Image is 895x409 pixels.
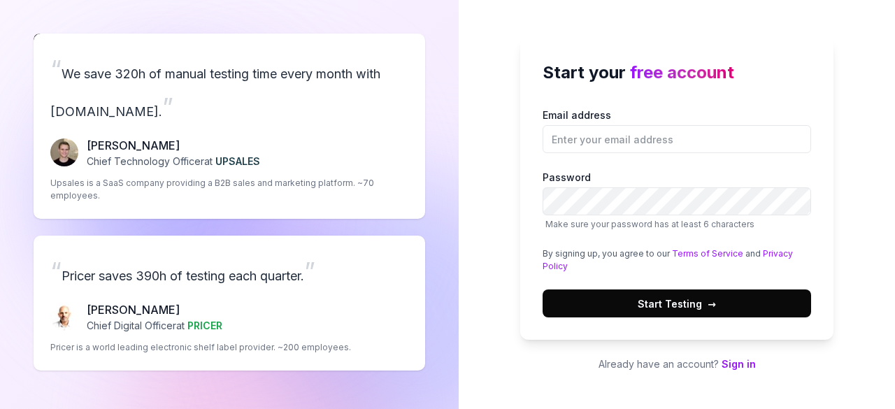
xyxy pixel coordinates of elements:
[34,236,425,371] a: “Pricer saves 390h of testing each quarter.”Chris Chalkitis[PERSON_NAME]Chief Digital Officerat P...
[87,318,222,333] p: Chief Digital Officer at
[543,170,811,231] label: Password
[672,248,743,259] a: Terms of Service
[543,247,811,273] div: By signing up, you agree to our and
[630,62,734,82] span: free account
[722,358,756,370] a: Sign in
[708,296,716,311] span: →
[543,289,811,317] button: Start Testing→
[50,341,351,354] p: Pricer is a world leading electronic shelf label provider. ~200 employees.
[50,177,408,202] p: Upsales is a SaaS company providing a B2B sales and marketing platform. ~70 employees.
[215,155,260,167] span: UPSALES
[34,34,425,219] a: “We save 320h of manual testing time every month with [DOMAIN_NAME].”Fredrik Seidl[PERSON_NAME]Ch...
[50,138,78,166] img: Fredrik Seidl
[545,219,754,229] span: Make sure your password has at least 6 characters
[520,357,833,371] p: Already have an account?
[543,187,811,215] input: PasswordMake sure your password has at least 6 characters
[87,137,260,154] p: [PERSON_NAME]
[638,296,716,311] span: Start Testing
[304,256,315,287] span: ”
[50,54,62,85] span: “
[543,60,811,85] h2: Start your
[162,92,173,122] span: ”
[50,252,408,290] p: Pricer saves 390h of testing each quarter.
[87,154,260,168] p: Chief Technology Officer at
[543,125,811,153] input: Email address
[187,320,222,331] span: PRICER
[87,301,222,318] p: [PERSON_NAME]
[50,256,62,287] span: “
[50,303,78,331] img: Chris Chalkitis
[543,108,811,153] label: Email address
[50,50,408,126] p: We save 320h of manual testing time every month with [DOMAIN_NAME].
